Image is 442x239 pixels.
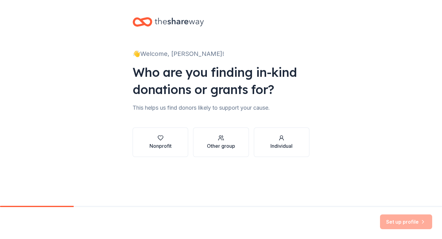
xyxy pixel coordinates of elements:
button: Other group [193,127,249,157]
div: 👋 Welcome, [PERSON_NAME]! [133,49,309,59]
div: Individual [270,142,293,150]
button: Individual [254,127,309,157]
div: Who are you finding in-kind donations or grants for? [133,64,309,98]
div: Nonprofit [149,142,172,150]
div: Other group [207,142,235,150]
button: Nonprofit [133,127,188,157]
div: This helps us find donors likely to support your cause. [133,103,309,113]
